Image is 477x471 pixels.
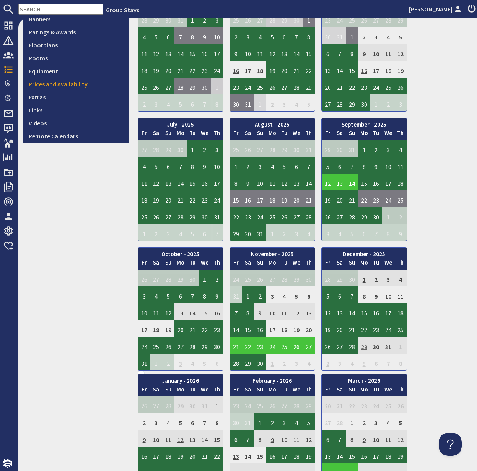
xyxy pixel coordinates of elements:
td: 23 [370,190,383,207]
td: 10 [254,174,266,190]
td: 9 [242,174,254,190]
th: We [290,129,303,140]
td: 25 [230,140,242,157]
td: 26 [242,10,254,27]
td: 4 [334,224,346,241]
td: 1 [230,157,242,174]
td: 2 [199,10,211,27]
td: 23 [322,10,334,27]
td: 12 [150,44,162,61]
td: 28 [266,10,278,27]
td: 6 [290,157,303,174]
td: 29 [230,224,242,241]
td: 25 [138,207,150,224]
td: 13 [278,44,291,61]
td: 2 [266,94,278,111]
td: 14 [174,44,187,61]
th: Tu [370,129,383,140]
td: 8 [358,157,370,174]
td: 27 [254,140,266,157]
td: 4 [162,94,174,111]
th: Sa [334,129,346,140]
td: 3 [278,94,291,111]
td: 29 [303,78,315,94]
td: 3 [150,94,162,111]
a: [PERSON_NAME] [409,5,463,14]
td: 20 [322,78,334,94]
td: 13 [334,174,346,190]
td: 3 [242,27,254,44]
td: 26 [322,207,334,224]
td: 16 [370,174,383,190]
td: 6 [187,94,199,111]
td: 15 [303,44,315,61]
td: 3 [290,224,303,241]
td: 28 [174,78,187,94]
a: Extras [23,91,129,104]
a: Prices and Availability [23,78,129,91]
td: 6 [162,27,174,44]
iframe: Toggle Customer Support [439,433,462,456]
td: 1 [358,140,370,157]
th: Fr [322,129,334,140]
td: 30 [174,140,187,157]
input: SEARCH [18,4,103,15]
td: 8 [346,44,358,61]
th: Mo [358,129,370,140]
td: 21 [174,61,187,78]
td: 15 [230,190,242,207]
td: 16 [230,61,242,78]
td: 9 [199,157,211,174]
td: 30 [199,207,211,224]
th: Mo [266,129,278,140]
td: 26 [150,78,162,94]
td: 11 [254,44,266,61]
td: 25 [394,190,407,207]
td: 2 [358,27,370,44]
td: 19 [278,190,291,207]
td: 14 [346,174,358,190]
td: 20 [334,190,346,207]
td: 16 [199,44,211,61]
td: 27 [162,78,174,94]
td: 25 [346,10,358,27]
td: 29 [278,10,291,27]
td: 30 [162,10,174,27]
td: 23 [199,190,211,207]
td: 5 [394,27,407,44]
td: 25 [138,78,150,94]
td: 15 [346,61,358,78]
td: 5 [278,157,291,174]
td: 12 [322,174,334,190]
td: 5 [187,224,199,241]
td: 26 [358,10,370,27]
td: 4 [138,157,150,174]
td: 20 [162,190,174,207]
td: 15 [187,174,199,190]
td: 8 [187,27,199,44]
td: 9 [358,44,370,61]
a: Ratings & Awards [23,26,129,39]
td: 28 [174,207,187,224]
td: 22 [187,190,199,207]
td: 29 [187,207,199,224]
td: 15 [358,174,370,190]
td: 13 [162,44,174,61]
td: 2 [199,140,211,157]
td: 24 [211,61,223,78]
td: 9 [199,27,211,44]
td: 15 [187,44,199,61]
td: 25 [254,78,266,94]
td: 29 [162,140,174,157]
td: 25 [382,78,394,94]
td: 13 [162,174,174,190]
th: Th [303,129,315,140]
td: 14 [334,61,346,78]
td: 30 [199,78,211,94]
td: 10 [382,157,394,174]
td: 30 [230,94,242,111]
td: 5 [322,157,334,174]
th: Th [394,129,407,140]
a: Floorplans [23,39,129,52]
a: Equipment [23,65,129,78]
